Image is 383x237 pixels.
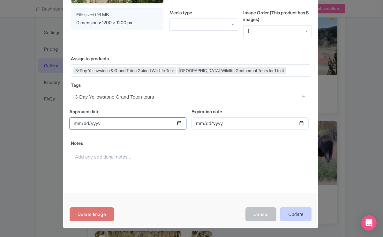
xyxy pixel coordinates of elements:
[71,140,83,146] span: Notes
[280,207,312,222] input: Update
[71,56,109,61] span: Assign to products
[361,215,377,231] div: Open Intercom Messenger
[76,11,158,18] div: 0.16 MB
[247,28,249,34] div: 1
[177,67,286,74] div: [GEOGRAPHIC_DATA] Wildlife Geothermal Tours for 1 to 4
[69,109,100,114] span: Approved date
[71,82,81,88] span: Tags
[70,207,114,222] a: Delete Image
[71,91,310,103] input: Add tags separated by commas
[76,12,93,17] span: File size:
[76,20,132,25] span: Dimensions: 1200 x 1200 px
[245,207,277,222] button: Cancel
[243,10,309,22] span: Image Order (This product has 5 images)
[191,109,222,114] span: Expiration date
[73,67,176,74] div: ​3-Day Yellowstone & Grand Teton Guided Wildlife Tour
[169,10,192,15] span: Media type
